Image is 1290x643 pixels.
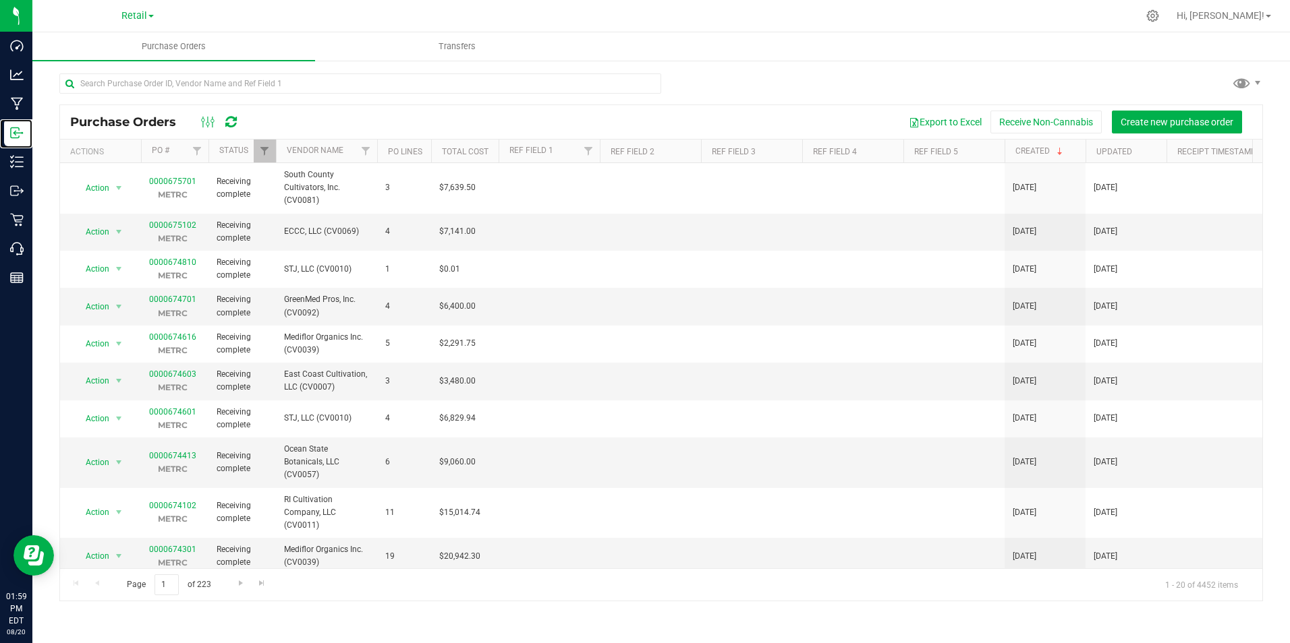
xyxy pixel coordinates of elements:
[149,295,196,304] a: 0000674701
[1013,506,1036,519] span: [DATE]
[111,371,128,390] span: select
[111,503,128,522] span: select
[121,10,147,22] span: Retail
[1013,375,1036,388] span: [DATE]
[70,147,136,156] div: Actions
[32,32,315,61] a: Purchase Orders
[385,506,423,519] span: 11
[149,419,196,431] p: METRC
[149,501,196,510] a: 0000674102
[385,300,423,313] span: 4
[111,179,128,197] span: select
[1112,111,1242,133] button: Create new purchase order
[149,332,196,342] a: 0000674616
[578,140,600,162] a: Filter
[1015,146,1065,156] a: Created
[74,503,110,522] span: Action
[74,259,110,278] span: Action
[284,443,369,482] span: Ocean State Botanicals, LLC (CV0057)
[1094,412,1117,425] span: [DATE]
[217,256,268,282] span: Receiving complete
[217,219,268,245] span: Receiving complete
[74,179,110,197] span: Action
[442,147,488,156] a: Total Cost
[1094,506,1117,519] span: [DATE]
[509,146,553,155] a: Ref Field 1
[1013,181,1036,194] span: [DATE]
[385,550,423,563] span: 19
[10,213,24,226] inline-svg: Retail
[1094,300,1117,313] span: [DATE]
[74,334,110,353] span: Action
[315,32,598,61] a: Transfers
[149,232,196,245] p: METRC
[149,269,196,282] p: METRC
[217,543,268,569] span: Receiving complete
[439,550,480,563] span: $20,942.30
[284,263,369,276] span: STJ, LLC (CV0010)
[217,368,268,394] span: Receiving complete
[1144,9,1161,22] div: Manage settings
[217,450,268,475] span: Receiving complete
[1013,337,1036,350] span: [DATE]
[111,453,128,472] span: select
[1096,147,1132,156] a: Updated
[6,627,26,637] p: 08/20
[900,111,990,133] button: Export to Excel
[219,146,248,155] a: Status
[149,257,196,267] a: 0000674810
[74,222,110,241] span: Action
[10,184,24,197] inline-svg: Outbound
[420,40,494,53] span: Transfers
[74,453,110,472] span: Action
[111,409,128,428] span: select
[439,263,460,276] span: $0.01
[1094,456,1117,468] span: [DATE]
[1154,574,1249,594] span: 1 - 20 of 4452 items
[149,307,196,319] p: METRC
[10,155,24,169] inline-svg: Inventory
[385,263,423,276] span: 1
[388,147,422,156] a: PO Lines
[149,344,196,357] p: METRC
[355,140,377,162] a: Filter
[439,375,476,388] span: $3,480.00
[254,140,276,162] a: Filter
[385,375,423,388] span: 3
[74,371,110,390] span: Action
[186,140,208,162] a: Filter
[385,225,423,238] span: 4
[284,543,369,569] span: Mediflor Organics Inc. (CV0039)
[111,222,128,241] span: select
[149,381,196,394] p: METRC
[439,456,476,468] span: $9,060.00
[10,97,24,111] inline-svg: Manufacturing
[74,547,110,565] span: Action
[287,146,343,155] a: Vendor Name
[1094,263,1117,276] span: [DATE]
[111,297,128,316] span: select
[149,462,196,475] p: METRC
[1177,147,1256,156] a: Receipt Timestamp
[1094,375,1117,388] span: [DATE]
[1177,10,1264,21] span: Hi, [PERSON_NAME]!
[990,111,1102,133] button: Receive Non-Cannabis
[149,512,196,525] p: METRC
[10,39,24,53] inline-svg: Dashboard
[385,456,423,468] span: 6
[813,147,857,156] a: Ref Field 4
[115,574,222,595] span: Page of 223
[59,73,661,94] input: Search Purchase Order ID, Vendor Name and Ref Field 1
[439,337,476,350] span: $2,291.75
[1094,550,1117,563] span: [DATE]
[284,412,369,425] span: STJ, LLC (CV0010)
[1013,263,1036,276] span: [DATE]
[111,547,128,565] span: select
[1013,300,1036,313] span: [DATE]
[149,220,196,230] a: 0000675102
[149,545,196,554] a: 0000674301
[385,181,423,194] span: 3
[70,115,190,129] span: Purchase Orders
[439,181,476,194] span: $7,639.50
[284,493,369,532] span: RI Cultivation Company, LLC (CV0011)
